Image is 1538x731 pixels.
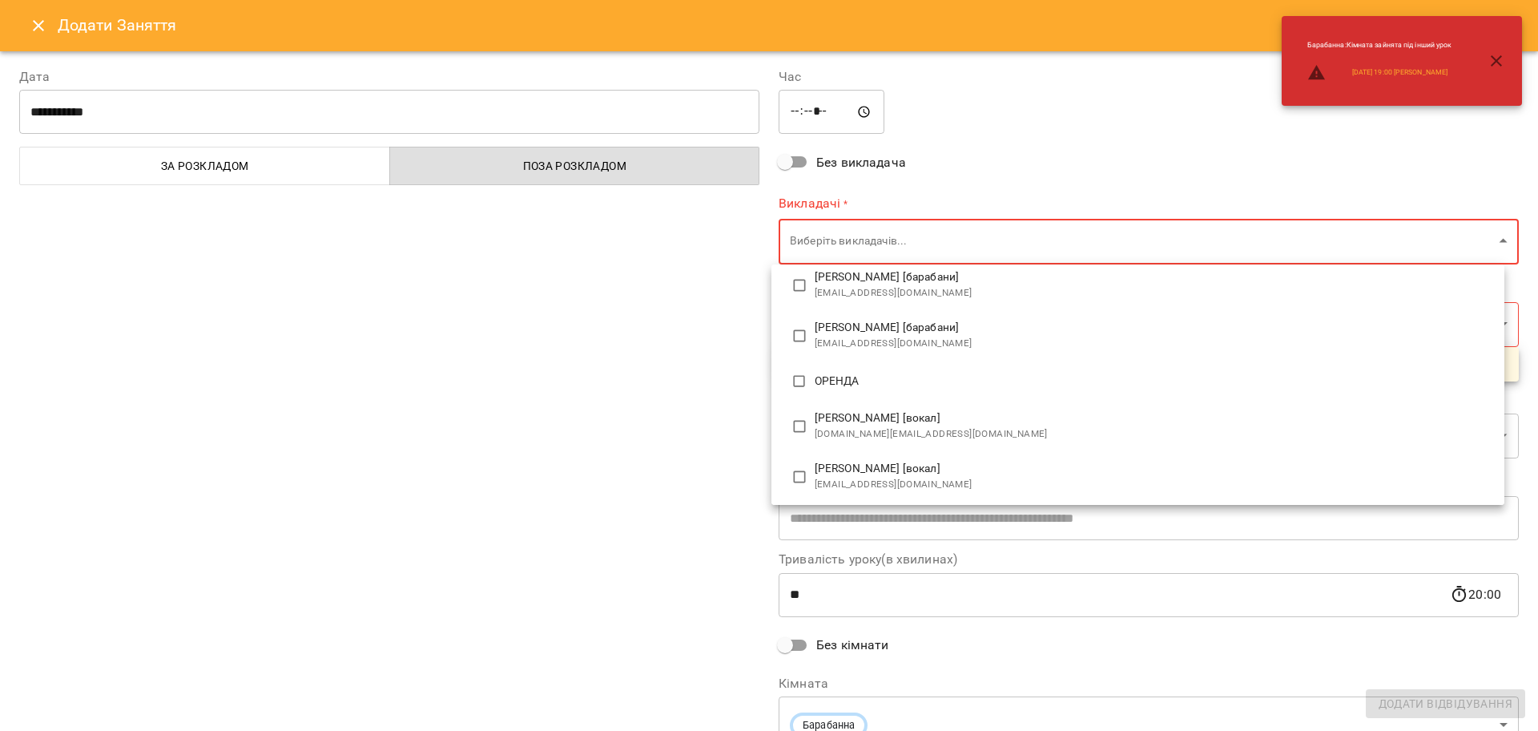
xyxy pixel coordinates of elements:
span: ОРЕНДА [815,374,1492,390]
span: [PERSON_NAME] [вокал] [815,410,1492,426]
a: [DATE] 19:00 [PERSON_NAME] [1352,67,1447,78]
span: [DOMAIN_NAME][EMAIL_ADDRESS][DOMAIN_NAME] [815,426,1492,442]
span: [PERSON_NAME] [барабани] [815,269,1492,285]
span: [PERSON_NAME] [барабани] [815,320,1492,336]
span: [PERSON_NAME] [вокал] [815,461,1492,477]
span: [EMAIL_ADDRESS][DOMAIN_NAME] [815,285,1492,301]
li: Барабанна : Кімната зайнята під інший урок [1294,34,1465,57]
span: [EMAIL_ADDRESS][DOMAIN_NAME] [815,477,1492,493]
span: [EMAIL_ADDRESS][DOMAIN_NAME] [815,336,1492,352]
